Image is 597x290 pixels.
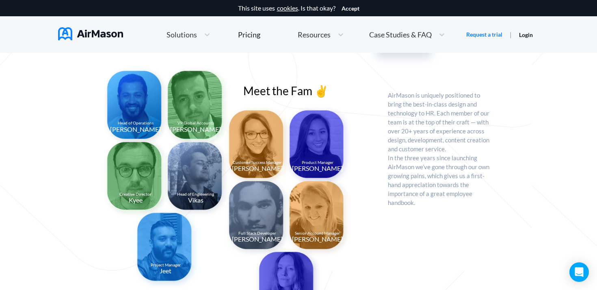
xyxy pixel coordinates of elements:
center: [PERSON_NAME] [110,126,161,133]
center: Vikas [188,196,203,204]
center: Senior Account Manager [295,231,340,236]
center: VP Global Accounts [177,121,214,126]
span: | [510,31,512,38]
img: Tehsin [102,66,170,147]
a: Request a trial [466,31,502,39]
img: Kyee [102,137,170,218]
img: Vikas [163,137,230,218]
img: Justin [163,66,230,147]
img: Jeet [132,208,200,289]
div: Pricing [238,31,260,38]
center: [PERSON_NAME] [232,165,283,172]
span: Resources [298,31,331,38]
center: Head of Engineering [177,192,214,197]
img: Judy [285,105,352,187]
img: AirMason Logo [58,27,123,40]
span: Case Studies & FAQ [369,31,432,38]
center: [PERSON_NAME] [232,235,283,243]
center: Jeet [160,267,171,275]
center: Product Manager [302,160,333,165]
button: Accept cookies [342,5,359,12]
a: Login [519,31,533,38]
center: Customer Success Manager [233,160,282,165]
center: Kyee [129,196,143,204]
center: [PERSON_NAME] [292,235,343,243]
center: Project Manager [151,263,181,268]
img: Branden [224,176,292,257]
div: Open Intercom Messenger [569,262,589,282]
span: Solutions [167,31,197,38]
center: Head of Operations [118,121,154,126]
center: [PERSON_NAME] [170,126,221,133]
center: Full Stack Developer [238,231,276,236]
a: cookies [277,4,298,12]
img: Holly [285,176,352,257]
img: Joanne [224,105,292,187]
p: Meet the Fam ✌️ [243,84,359,97]
center: [PERSON_NAME] [292,165,343,172]
a: Pricing [238,27,260,42]
center: Creative Director [119,192,151,197]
